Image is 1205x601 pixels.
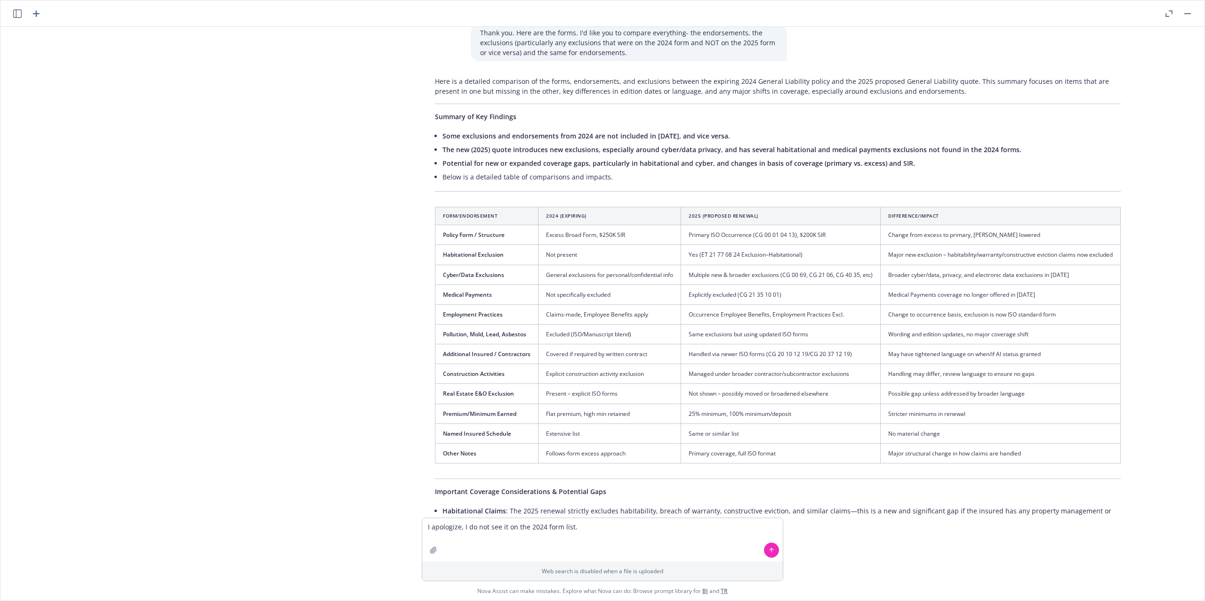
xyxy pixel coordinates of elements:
span: Employment Practices [443,310,503,318]
span: Nova Assist can make mistakes. Explore what Nova can do: Browse prompt library for and [477,581,728,601]
span: Some exclusions and endorsements from 2024 are not included in [DATE], and vice versa. [442,131,730,140]
td: Not present [538,245,681,265]
td: General exclusions for personal/confidential info [538,265,681,284]
td: Excluded (ISO/Manuscript blend) [538,325,681,344]
p: Here is a detailed comparison of the forms, endorsements, and exclusions between the expiring 202... [435,76,1121,96]
td: Not shown – possibly moved or broadened elsewhere [681,384,881,404]
td: Flat premium, high min retained [538,404,681,423]
td: Covered if required by written contract [538,344,681,364]
td: Broader cyber/data, privacy, and electronic data exclusions in [DATE] [881,265,1121,284]
td: Present – explicit ISO forms [538,384,681,404]
td: Wording and edition updates, no major coverage shift [881,325,1121,344]
td: Major new exclusion – habitability/warranty/constructive eviction claims now excluded [881,245,1121,265]
td: Change to occurrence basis, exclusion is now ISO standard form [881,304,1121,324]
span: The new (2025) quote introduces new exclusions, especially around cyber/data privacy, and has sev... [442,145,1021,154]
span: Summary of Key Findings [435,112,516,121]
td: Excess Broad Form, $250K SIR [538,225,681,245]
span: Habitational Claims [442,506,506,515]
td: Managed under broader contractor/subcontractor exclusions [681,364,881,384]
span: Cyber/Data Exclusions [443,271,504,279]
a: TR [721,587,728,595]
td: May have tightened language on when/if AI status granted [881,344,1121,364]
td: Medical Payments coverage no longer offered in [DATE] [881,284,1121,304]
span: Premium/Minimum Earned [443,410,516,418]
p: Thank you. Here are the forms. I'd like you to compare everything- the endorsements, the exclusio... [480,28,778,57]
span: Additional Insured / Contractors [443,350,530,358]
td: Explicitly excluded (CG 21 35 10 01) [681,284,881,304]
span: Policy Form / Structure [443,231,505,239]
span: Named Insured Schedule [443,430,511,438]
td: Change from excess to primary, [PERSON_NAME] lowered [881,225,1121,245]
td: Follows-form excess approach [538,443,681,463]
td: Same or similar list [681,423,881,443]
li: Below is a detailed table of comparisons and impacts. [442,170,1121,184]
td: Primary coverage, full ISO format [681,443,881,463]
textarea: I apologize, I do not see it on the 2024 form list. [422,518,783,561]
td: Possible gap unless addressed by broader language [881,384,1121,404]
span: Potential for new or expanded coverage gaps, particularly in habitational and cyber, and changes ... [442,159,915,168]
span: Medical Payments [443,291,492,299]
span: Important Coverage Considerations & Potential Gaps [435,487,606,496]
span: 2025 (Proposed Renewal) [689,212,758,219]
span: Pollution, Mold, Lead, Asbestos [443,330,526,338]
td: No material change [881,423,1121,443]
td: Explicit construction activity exclusion [538,364,681,384]
td: Major structural change in how claims are handled [881,443,1121,463]
td: Occurrence Employee Benefits, Employment Practices Excl. [681,304,881,324]
span: Construction Activities [443,370,505,378]
td: Not specifically excluded [538,284,681,304]
td: Extensive list [538,423,681,443]
p: Web search is disabled when a file is uploaded [428,567,777,575]
span: 2024 (Expiring) [546,212,586,219]
td: Same exclusions but using updated ISO forms [681,325,881,344]
li: : The 2025 renewal strictly excludes habitability, breach of warranty, constructive eviction, and... [442,504,1121,528]
td: Handling may differ, review language to ensure no gaps [881,364,1121,384]
td: Claims-made, Employee Benefits apply [538,304,681,324]
span: Habitational Exclusion [443,251,504,259]
td: Primary ISO Occurrence (CG 00 01 04 13), $200K SIR [681,225,881,245]
td: Handled via newer ISO forms (CG 20 10 12 19/CG 20 37 12 19) [681,344,881,364]
span: Difference/Impact [888,212,939,219]
a: BI [702,587,708,595]
span: Other Notes [443,449,476,457]
td: Yes (ET 21 77 08 24 Exclusion–Habitational) [681,245,881,265]
span: Real Estate E&O Exclusion [443,390,514,398]
td: Stricter minimums in renewal [881,404,1121,423]
td: 25% minimum, 100% minimum/deposit [681,404,881,423]
span: Form/Endorsement [443,212,498,219]
td: Multiple new & broader exclusions (CG 00 69, CG 21 06, CG 40 35, etc) [681,265,881,284]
